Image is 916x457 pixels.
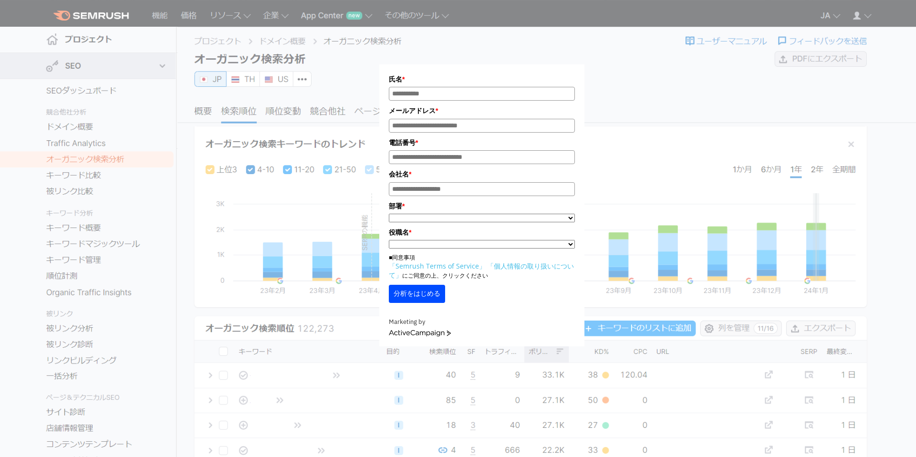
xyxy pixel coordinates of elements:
[389,201,575,211] label: 部署
[389,261,486,270] a: 「Semrush Terms of Service」
[389,227,575,238] label: 役職名
[389,253,575,280] p: ■同意事項 にご同意の上、クリックください
[389,105,575,116] label: メールアドレス
[389,74,575,84] label: 氏名
[389,317,575,327] div: Marketing by
[389,137,575,148] label: 電話番号
[389,261,574,280] a: 「個人情報の取り扱いについて」
[389,169,575,179] label: 会社名
[389,285,445,303] button: 分析をはじめる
